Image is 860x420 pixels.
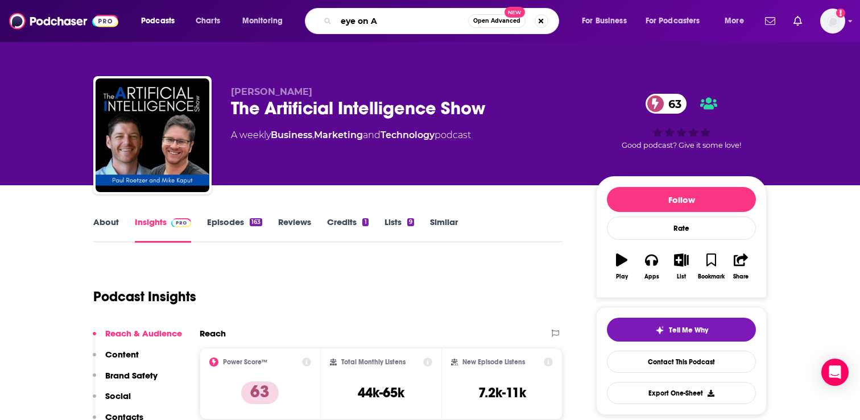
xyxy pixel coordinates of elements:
span: More [725,13,744,29]
h1: Podcast Insights [93,288,196,305]
a: About [93,217,119,243]
span: 63 [657,94,687,114]
span: Tell Me Why [669,326,708,335]
h2: Reach [200,328,226,339]
div: Rate [607,217,756,240]
span: Open Advanced [473,18,520,24]
div: Share [733,273,749,280]
a: 63 [646,94,687,114]
a: Marketing [314,130,363,140]
span: Podcasts [141,13,175,29]
div: Search podcasts, credits, & more... [316,8,570,34]
a: Charts [188,12,227,30]
button: Show profile menu [820,9,845,34]
h3: 7.2k-11k [478,384,526,401]
span: [PERSON_NAME] [231,86,312,97]
div: List [677,273,686,280]
button: Reach & Audience [93,328,182,349]
h3: 44k-65k [358,384,404,401]
p: Reach & Audience [105,328,182,339]
button: Export One-Sheet [607,382,756,404]
button: Play [607,246,636,287]
p: Social [105,390,131,401]
button: Follow [607,187,756,212]
span: Good podcast? Give it some love! [622,141,741,149]
button: Open AdvancedNew [468,14,526,28]
span: , [312,130,314,140]
img: User Profile [820,9,845,34]
a: Contact This Podcast [607,351,756,373]
span: For Podcasters [646,13,700,29]
button: open menu [717,12,758,30]
img: Podchaser Pro [171,218,191,227]
button: Apps [636,246,666,287]
button: Content [93,349,139,370]
button: open menu [234,12,297,30]
p: Brand Safety [105,370,158,381]
h2: Power Score™ [223,358,267,366]
button: Social [93,390,131,411]
button: open menu [638,12,717,30]
button: tell me why sparkleTell Me Why [607,318,756,342]
h2: New Episode Listens [462,358,525,366]
a: Lists9 [384,217,414,243]
span: Logged in as Marketing09 [820,9,845,34]
p: 63 [241,381,279,404]
button: Bookmark [696,246,726,287]
div: Bookmark [698,273,725,280]
button: open menu [133,12,189,30]
svg: Add a profile image [836,9,845,18]
h2: Total Monthly Listens [341,358,406,366]
img: Podchaser - Follow, Share and Rate Podcasts [9,10,118,32]
img: The Artificial Intelligence Show [96,78,209,192]
a: Reviews [278,217,311,243]
button: open menu [574,12,641,30]
a: Business [271,130,312,140]
button: Brand Safety [93,370,158,391]
span: and [363,130,381,140]
a: Similar [430,217,458,243]
div: 1 [362,218,368,226]
span: Monitoring [242,13,283,29]
div: A weekly podcast [231,128,471,142]
img: tell me why sparkle [655,326,664,335]
a: Credits1 [327,217,368,243]
div: Apps [644,273,659,280]
a: InsightsPodchaser Pro [135,217,191,243]
span: New [505,7,525,18]
a: Show notifications dropdown [789,11,807,31]
div: Play [616,273,628,280]
p: Content [105,349,139,360]
button: Share [726,246,756,287]
a: Technology [381,130,435,140]
span: Charts [196,13,220,29]
div: Open Intercom Messenger [821,359,849,386]
div: 163 [250,218,262,226]
button: List [667,246,696,287]
div: 63Good podcast? Give it some love! [596,86,767,157]
a: Episodes163 [207,217,262,243]
div: 9 [407,218,414,226]
input: Search podcasts, credits, & more... [336,12,468,30]
span: For Business [582,13,627,29]
a: Show notifications dropdown [760,11,780,31]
